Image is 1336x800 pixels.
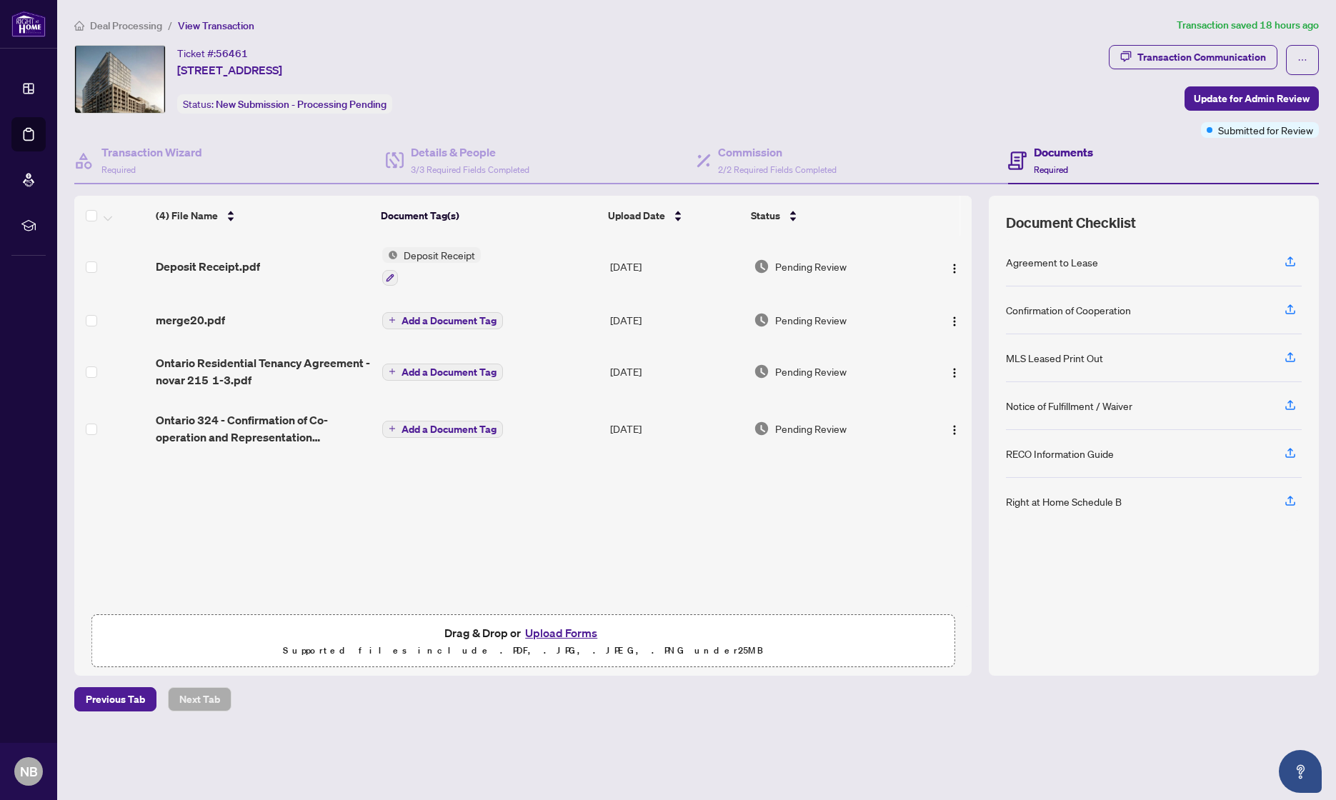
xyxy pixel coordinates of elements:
td: [DATE] [604,236,748,297]
span: 56461 [216,47,248,60]
span: Add a Document Tag [402,424,497,434]
img: IMG-W12430686_1.jpg [75,46,165,113]
div: Status: [177,94,392,114]
span: New Submission - Processing Pending [216,98,387,111]
img: Logo [949,316,960,327]
span: Deal Processing [90,19,162,32]
button: Update for Admin Review [1185,86,1319,111]
th: (4) File Name [150,196,375,236]
div: Transaction Communication [1137,46,1266,69]
span: Pending Review [775,312,847,328]
div: MLS Leased Print Out [1006,350,1103,366]
span: Add a Document Tag [402,367,497,377]
td: [DATE] [604,343,748,400]
span: Upload Date [608,208,665,224]
img: Logo [949,263,960,274]
span: plus [389,368,396,375]
span: Submitted for Review [1218,122,1313,138]
span: 2/2 Required Fields Completed [718,164,837,175]
img: Logo [949,424,960,436]
span: merge20.pdf [156,311,225,329]
span: 3/3 Required Fields Completed [411,164,529,175]
button: Transaction Communication [1109,45,1277,69]
th: Status [745,196,919,236]
button: Add a Document Tag [382,311,503,329]
h4: Details & People [411,144,529,161]
article: Transaction saved 18 hours ago [1177,17,1319,34]
span: plus [389,316,396,324]
h4: Transaction Wizard [101,144,202,161]
span: Document Checklist [1006,213,1136,233]
span: NB [20,761,38,781]
button: Open asap [1279,750,1322,793]
div: Right at Home Schedule B [1006,494,1122,509]
p: Supported files include .PDF, .JPG, .JPEG, .PNG under 25 MB [101,642,945,659]
button: Next Tab [168,687,231,711]
button: Add a Document Tag [382,419,503,438]
img: Document Status [754,364,769,379]
span: [STREET_ADDRESS] [177,61,282,79]
td: [DATE] [604,400,748,457]
div: Agreement to Lease [1006,254,1098,270]
img: Document Status [754,312,769,328]
img: Logo [949,367,960,379]
span: Deposit Receipt [398,247,481,263]
span: home [74,21,84,31]
img: Status Icon [382,247,398,263]
th: Document Tag(s) [375,196,602,236]
h4: Documents [1034,144,1093,161]
button: Add a Document Tag [382,362,503,381]
button: Status IconDeposit Receipt [382,247,481,286]
button: Add a Document Tag [382,421,503,438]
div: RECO Information Guide [1006,446,1114,461]
span: Required [101,164,136,175]
span: Drag & Drop orUpload FormsSupported files include .PDF, .JPG, .JPEG, .PNG under25MB [92,615,954,668]
button: Previous Tab [74,687,156,711]
div: Notice of Fulfillment / Waiver [1006,398,1132,414]
span: Status [751,208,780,224]
button: Logo [943,255,966,278]
div: Confirmation of Cooperation [1006,302,1131,318]
span: Previous Tab [86,688,145,711]
button: Logo [943,417,966,440]
span: Pending Review [775,421,847,436]
button: Logo [943,309,966,331]
span: ellipsis [1297,55,1307,65]
img: logo [11,11,46,37]
button: Upload Forms [521,624,602,642]
span: Pending Review [775,364,847,379]
span: (4) File Name [156,208,218,224]
td: [DATE] [604,297,748,343]
span: Ontario 324 - Confirmation of Co-operation and Representation Tenant_Landlord 2 1-2.pdf [156,411,370,446]
div: Ticket #: [177,45,248,61]
span: Ontario Residential Tenancy Agreement - novar 215 1-3.pdf [156,354,370,389]
span: Pending Review [775,259,847,274]
th: Upload Date [602,196,745,236]
button: Add a Document Tag [382,364,503,381]
button: Logo [943,360,966,383]
img: Document Status [754,421,769,436]
button: Add a Document Tag [382,312,503,329]
img: Document Status [754,259,769,274]
span: Deposit Receipt.pdf [156,258,260,275]
span: Drag & Drop or [444,624,602,642]
h4: Commission [718,144,837,161]
span: Add a Document Tag [402,316,497,326]
span: View Transaction [178,19,254,32]
span: Required [1034,164,1068,175]
li: / [168,17,172,34]
span: Update for Admin Review [1194,87,1310,110]
span: plus [389,425,396,432]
